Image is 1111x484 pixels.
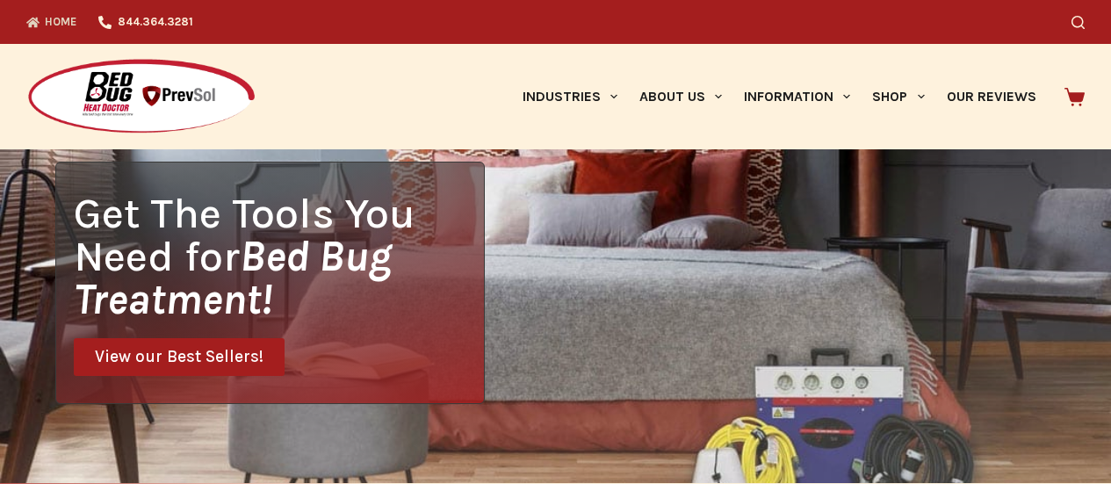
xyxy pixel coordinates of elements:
a: About Us [628,44,732,149]
h1: Get The Tools You Need for [74,191,483,321]
a: Our Reviews [935,44,1047,149]
i: Bed Bug Treatment! [74,231,392,324]
nav: Primary [511,44,1047,149]
a: Industries [511,44,628,149]
a: View our Best Sellers! [74,338,285,376]
a: Information [733,44,862,149]
button: Search [1071,16,1085,29]
img: Prevsol/Bed Bug Heat Doctor [26,58,256,136]
span: View our Best Sellers! [95,349,263,365]
a: Shop [862,44,935,149]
